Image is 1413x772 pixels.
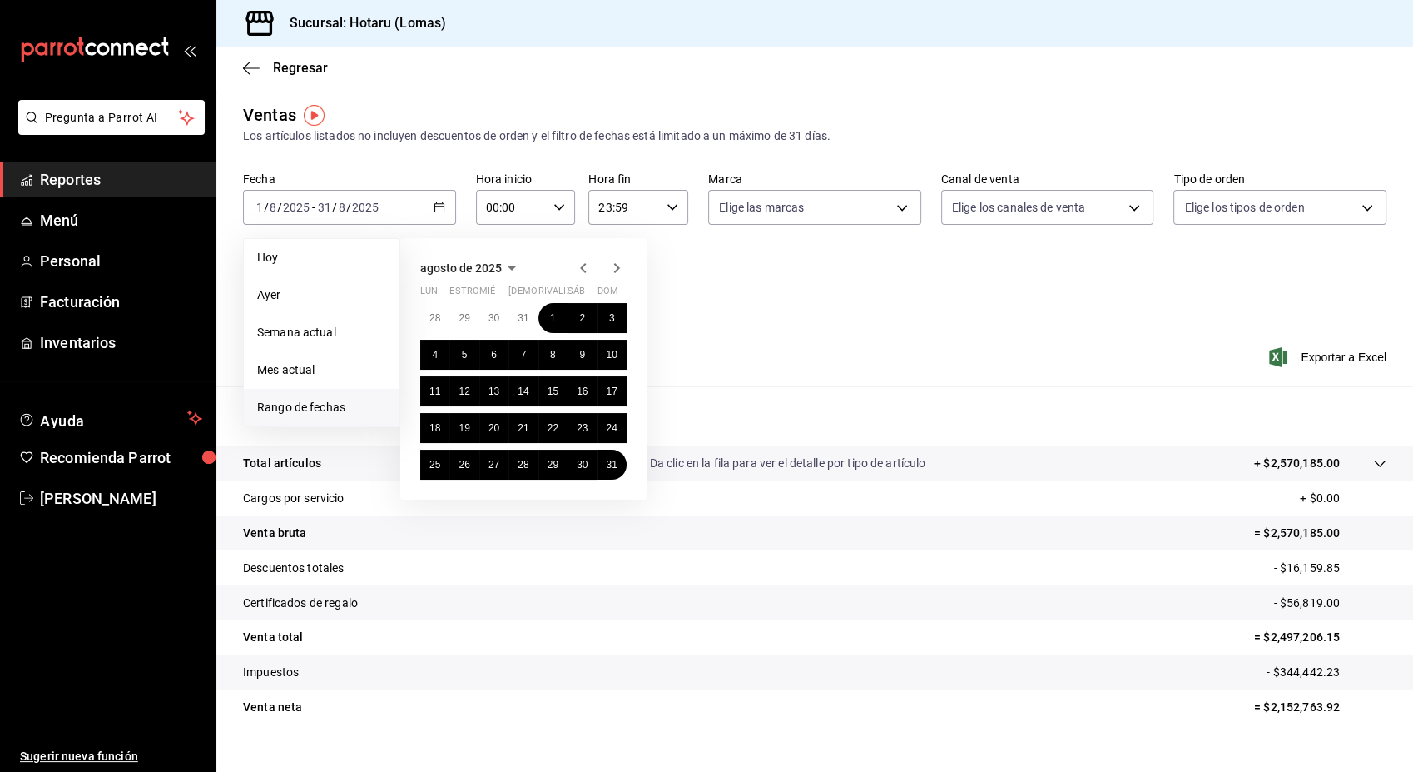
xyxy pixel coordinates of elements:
[449,450,478,480] button: 26 de agosto de 2025
[257,399,386,416] span: Rango de fechas
[607,422,617,434] abbr: 24 de agosto de 2025
[420,376,449,406] button: 11 de agosto de 2025
[257,249,386,266] span: Hoy
[12,121,205,138] a: Pregunta a Parrot AI
[479,450,508,480] button: 27 de agosto de 2025
[1254,525,1386,542] p: = $2,570,185.00
[257,286,386,304] span: Ayer
[508,450,538,480] button: 28 de agosto de 2025
[650,455,926,472] p: Da clic en la fila para ver el detalle por tipo de artículo
[420,413,449,443] button: 18 de agosto de 2025
[429,422,440,434] abbr: 18 de agosto de 2025
[459,312,469,324] abbr: 29 de julio de 2025
[346,201,351,214] span: /
[277,201,282,214] span: /
[1173,173,1386,185] label: Tipo de orden
[1267,664,1386,681] p: - $344,442.23
[45,109,179,127] span: Pregunta a Parrot AI
[548,386,558,397] abbr: 15 de agosto de 2025
[1300,490,1386,507] p: + $0.00
[338,201,346,214] input: --
[183,43,196,57] button: open_drawer_menu
[1254,455,1340,472] p: + $2,570,185.00
[488,312,499,324] abbr: 30 de julio de 2025
[508,340,538,370] button: 7 de agosto de 2025
[420,450,449,480] button: 25 de agosto de 2025
[488,459,499,471] abbr: 27 de agosto de 2025
[243,664,299,681] p: Impuestos
[420,303,449,333] button: 28 de julio de 2025
[40,293,120,311] font: Facturación
[941,173,1154,185] label: Canal de venta
[597,286,618,303] abbr: domingo
[1184,199,1304,216] span: Elige los tipos de orden
[243,102,296,127] div: Ventas
[476,173,576,185] label: Hora inicio
[479,286,495,303] abbr: miércoles
[609,312,615,324] abbr: 3 de agosto de 2025
[312,201,315,214] span: -
[588,173,688,185] label: Hora fin
[491,349,497,361] abbr: 6 de agosto de 2025
[518,386,528,397] abbr: 14 de agosto de 2025
[243,525,306,542] p: Venta bruta
[597,303,627,333] button: 3 de agosto de 2025
[508,286,607,303] abbr: jueves
[568,413,597,443] button: 23 de agosto de 2025
[264,201,269,214] span: /
[449,413,478,443] button: 19 de agosto de 2025
[607,459,617,471] abbr: 31 de agosto de 2025
[1273,560,1386,577] p: - $16,159.85
[420,261,502,275] span: agosto de 2025
[40,449,171,466] font: Recomienda Parrot
[429,312,440,324] abbr: 28 de julio de 2025
[449,286,502,303] abbr: martes
[459,386,469,397] abbr: 12 de agosto de 2025
[304,105,325,126] img: Marcador de información sobre herramientas
[273,60,328,76] span: Regresar
[579,349,585,361] abbr: 9 de agosto de 2025
[518,312,528,324] abbr: 31 de julio de 2025
[579,312,585,324] abbr: 2 de agosto de 2025
[577,459,588,471] abbr: 30 de agosto de 2025
[577,422,588,434] abbr: 23 de agosto de 2025
[243,629,303,646] p: Venta total
[548,422,558,434] abbr: 22 de agosto de 2025
[538,450,568,480] button: 29 de agosto de 2025
[518,459,528,471] abbr: 28 de agosto de 2025
[243,699,302,716] p: Venta neta
[20,750,138,763] font: Sugerir nueva función
[568,376,597,406] button: 16 de agosto de 2025
[449,303,478,333] button: 29 de julio de 2025
[332,201,337,214] span: /
[317,201,332,214] input: --
[568,340,597,370] button: 9 de agosto de 2025
[719,199,804,216] span: Elige las marcas
[508,376,538,406] button: 14 de agosto de 2025
[432,349,438,361] abbr: 4 de agosto de 2025
[577,386,588,397] abbr: 16 de agosto de 2025
[568,303,597,333] button: 2 de agosto de 2025
[597,413,627,443] button: 24 de agosto de 2025
[479,340,508,370] button: 6 de agosto de 2025
[243,490,345,507] p: Cargos por servicio
[607,349,617,361] abbr: 10 de agosto de 2025
[429,459,440,471] abbr: 25 de agosto de 2025
[538,303,568,333] button: 1 de agosto de 2025
[243,560,344,577] p: Descuentos totales
[40,252,101,270] font: Personal
[538,286,584,303] abbr: viernes
[276,13,446,33] h3: Sucursal: Hotaru (Lomas)
[40,408,181,428] span: Ayuda
[548,459,558,471] abbr: 29 de agosto de 2025
[243,173,456,185] label: Fecha
[243,127,1386,145] div: Los artículos listados no incluyen descuentos de orden y el filtro de fechas está limitado a un m...
[538,376,568,406] button: 15 de agosto de 2025
[420,286,438,303] abbr: lunes
[40,212,79,229] font: Menú
[243,455,321,472] p: Total artículos
[40,334,116,351] font: Inventarios
[257,361,386,379] span: Mes actual
[255,201,264,214] input: --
